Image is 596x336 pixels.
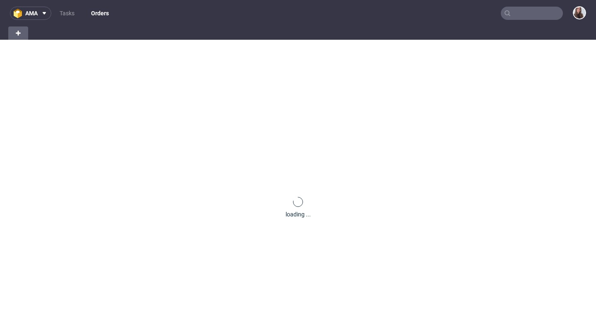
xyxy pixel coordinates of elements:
span: ama [25,10,38,16]
img: logo [14,9,25,18]
button: ama [10,7,51,20]
img: Sandra Beśka [574,7,585,19]
a: Tasks [55,7,79,20]
div: loading ... [286,210,311,218]
a: Orders [86,7,114,20]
